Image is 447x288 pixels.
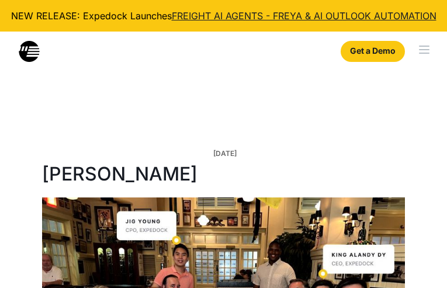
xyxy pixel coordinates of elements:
[172,10,436,22] a: FREIGHT AI AGENTS - FREYA & AI OUTLOOK AUTOMATION
[341,41,405,62] a: Get a Demo
[45,145,405,162] p: [DATE]
[42,162,405,186] h1: [PERSON_NAME]
[410,32,447,69] div: menu
[9,9,438,22] div: NEW RELEASE: Expedock Launches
